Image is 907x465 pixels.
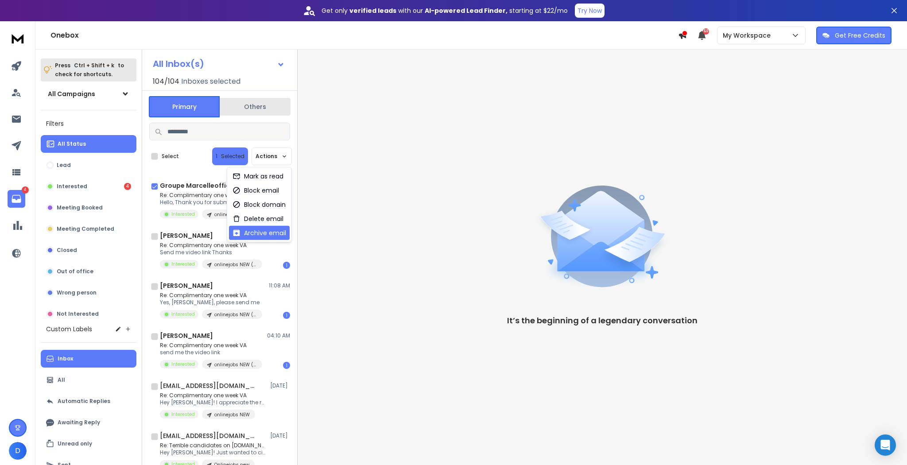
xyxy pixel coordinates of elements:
[171,361,195,368] p: Interested
[233,172,283,181] div: Mark as read
[171,261,195,267] p: Interested
[233,186,279,195] div: Block email
[160,199,262,206] p: Hello, Thank you for submitting
[73,60,116,70] span: Ctrl + Shift + k
[171,211,195,217] p: Interested
[57,289,97,296] p: Wrong person
[214,311,257,318] p: onlinejobs NEW ([PERSON_NAME] add to this one)
[160,292,262,299] p: Re: Complimentary one week VA
[57,204,103,211] p: Meeting Booked
[171,311,195,318] p: Interested
[283,262,290,269] div: 1
[41,117,136,130] h3: Filters
[160,431,257,440] h1: [EMAIL_ADDRESS][DOMAIN_NAME]
[57,247,77,254] p: Closed
[162,153,179,160] label: Select
[160,331,213,340] h1: [PERSON_NAME]
[171,411,195,418] p: Interested
[160,449,266,456] p: Hey [PERSON_NAME]! Just wanted to circle back
[256,153,277,160] p: Actions
[233,229,286,237] div: Archive email
[57,162,71,169] p: Lead
[322,6,568,15] p: Get only with our starting at $22/mo
[214,261,257,268] p: onlinejobs NEW ([PERSON_NAME] add to this one)
[269,282,290,289] p: 11:08 AM
[160,242,262,249] p: Re: Complimentary one week VA
[233,214,283,223] div: Delete email
[270,382,290,389] p: [DATE]
[58,440,92,447] p: Unread only
[160,249,262,256] p: Send me video link Thanks
[160,381,257,390] h1: [EMAIL_ADDRESS][DOMAIN_NAME]
[283,362,290,369] div: 1
[233,200,286,209] div: Block domain
[160,392,266,399] p: Re: Complimentary one week VA
[216,153,217,160] span: 1
[57,183,87,190] p: Interested
[267,332,290,339] p: 04:10 AM
[221,153,244,160] p: Selected
[349,6,396,15] strong: verified leads
[58,376,65,384] p: All
[214,411,250,418] p: onlinejobs NEW
[160,349,262,356] p: send me the video link
[160,181,240,190] h1: Groupe Marcelleofficiall
[9,442,27,460] span: D
[149,96,220,117] button: Primary
[283,312,290,319] div: 1
[46,325,92,333] h3: Custom Labels
[214,361,257,368] p: onlinejobs NEW ([PERSON_NAME] add to this one)
[57,310,99,318] p: Not Interested
[703,28,709,35] span: 50
[160,231,213,240] h1: [PERSON_NAME]
[58,419,100,426] p: Awaiting Reply
[58,398,110,405] p: Automatic Replies
[507,314,698,327] p: It’s the beginning of a legendary conversation
[723,31,774,40] p: My Workspace
[124,183,131,190] div: 4
[58,355,73,362] p: Inbox
[57,225,114,232] p: Meeting Completed
[220,97,291,116] button: Others
[55,61,124,79] p: Press to check for shortcuts.
[22,186,29,194] p: 4
[270,432,290,439] p: [DATE]
[50,30,678,41] h1: Onebox
[181,76,240,87] h3: Inboxes selected
[153,76,179,87] span: 104 / 104
[160,442,266,449] p: Re: Terrible candidates on [DOMAIN_NAME]
[875,434,896,456] div: Open Intercom Messenger
[48,89,95,98] h1: All Campaigns
[578,6,602,15] p: Try Now
[9,30,27,46] img: logo
[835,31,885,40] p: Get Free Credits
[160,299,262,306] p: Yes, [PERSON_NAME], please send me
[160,281,213,290] h1: [PERSON_NAME]
[160,399,266,406] p: Hey [PERSON_NAME]! I appreciate the response.
[160,192,262,199] p: Re: Complimentary one week VA
[153,59,204,68] h1: All Inbox(s)
[160,342,262,349] p: Re: Complimentary one week VA
[425,6,508,15] strong: AI-powered Lead Finder,
[214,211,257,218] p: onlinejobs NEW ([PERSON_NAME] add to this one)
[57,268,93,275] p: Out of office
[58,140,86,147] p: All Status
